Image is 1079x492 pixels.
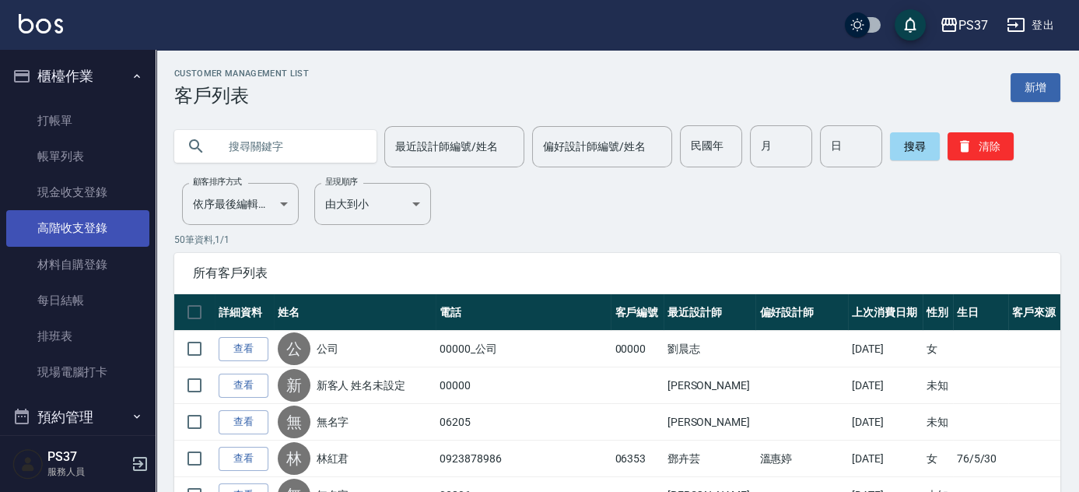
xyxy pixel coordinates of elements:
[193,265,1042,281] span: 所有客戶列表
[12,448,44,480] img: Person
[923,331,953,367] td: 女
[664,404,756,441] td: [PERSON_NAME]
[6,56,149,97] button: 櫃檯作業
[215,294,274,331] th: 詳細資料
[436,294,611,331] th: 電話
[6,103,149,139] a: 打帳單
[218,125,364,167] input: 搜尋關鍵字
[6,139,149,174] a: 帳單列表
[611,294,663,331] th: 客戶編號
[890,132,940,160] button: 搜尋
[182,183,299,225] div: 依序最後編輯時間
[848,331,923,367] td: [DATE]
[934,9,994,41] button: PS37
[317,414,349,430] a: 無名字
[6,247,149,283] a: 材料自購登錄
[274,294,436,331] th: 姓名
[317,341,338,357] a: 公司
[174,85,309,107] h3: 客戶列表
[278,369,310,402] div: 新
[278,406,310,438] div: 無
[174,69,309,79] h2: Customer Management List
[47,449,127,465] h5: PS37
[848,294,923,331] th: 上次消費日期
[47,465,127,479] p: 服務人員
[958,16,988,35] div: PS37
[219,447,268,471] a: 查看
[325,176,358,188] label: 呈現順序
[1000,11,1060,40] button: 登出
[6,174,149,210] a: 現金收支登錄
[755,294,848,331] th: 偏好設計師
[436,331,611,367] td: 00000_公司
[219,337,268,361] a: 查看
[436,367,611,404] td: 00000
[923,404,953,441] td: 未知
[219,374,268,398] a: 查看
[193,176,242,188] label: 顧客排序方式
[19,14,63,33] img: Logo
[923,294,953,331] th: 性別
[317,378,406,393] a: 新客人 姓名未設定
[6,210,149,246] a: 高階收支登錄
[219,410,268,434] a: 查看
[848,441,923,477] td: [DATE]
[923,367,953,404] td: 未知
[895,9,926,40] button: save
[755,441,848,477] td: 溫惠婷
[611,331,663,367] td: 00000
[664,367,756,404] td: [PERSON_NAME]
[6,354,149,390] a: 現場電腦打卡
[923,441,953,477] td: 女
[174,233,1060,247] p: 50 筆資料, 1 / 1
[953,441,1008,477] td: 76/5/30
[436,404,611,441] td: 06205
[314,183,431,225] div: 由大到小
[611,441,663,477] td: 06353
[6,283,149,318] a: 每日結帳
[953,294,1008,331] th: 生日
[948,132,1014,160] button: 清除
[664,294,756,331] th: 最近設計師
[6,397,149,438] button: 預約管理
[664,331,756,367] td: 劉晨志
[436,441,611,477] td: 0923878986
[664,441,756,477] td: 鄧卉芸
[848,404,923,441] td: [DATE]
[848,367,923,404] td: [DATE]
[1011,73,1060,102] a: 新增
[1008,294,1060,331] th: 客戶來源
[278,442,310,475] div: 林
[6,318,149,354] a: 排班表
[317,451,349,466] a: 林紅君
[278,332,310,365] div: 公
